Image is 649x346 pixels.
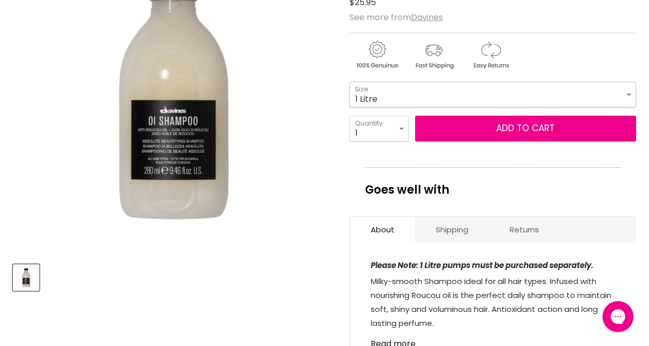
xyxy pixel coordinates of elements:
a: About [350,217,415,242]
a: Shipping [415,217,489,242]
img: genuine.gif [350,39,404,71]
img: shipping.gif [406,39,461,71]
span: Add to cart [496,122,555,134]
select: Quantity [350,116,409,141]
a: Returns [489,217,560,242]
span: Milky-smooth Shampoo ideal for all hair types. Infused with nourishing Roucou oil is the perfect ... [371,276,611,328]
a: Davines [411,11,443,23]
button: Add to cart [415,116,636,141]
p: Goes well with [365,167,621,201]
iframe: Gorgias live chat messenger [597,297,639,336]
div: Product thumbnails [11,261,336,291]
img: returns.gif [463,39,518,71]
button: Davines Oi Shampoo [13,264,39,291]
img: Davines Oi Shampoo [14,265,38,290]
strong: Please Note: 1 Litre pumps must be purchased separately. [371,260,593,271]
span: See more from [350,11,443,23]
